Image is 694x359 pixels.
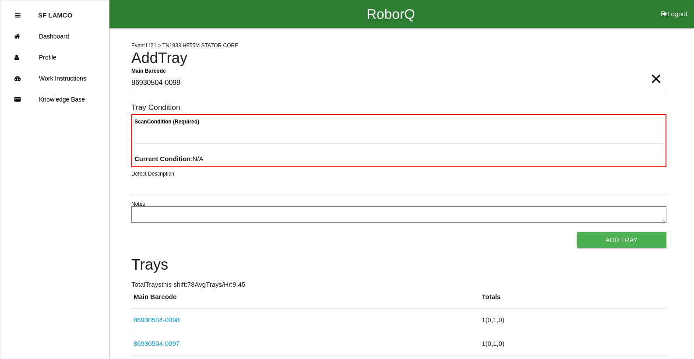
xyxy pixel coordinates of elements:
[479,292,666,309] th: Totals
[0,68,109,89] a: Work Instructions
[131,42,238,49] span: Event 1121 > TN1933 HF55M STATOR CORE
[131,170,174,178] label: Defect Description
[134,340,180,347] a: 86930504-0097
[131,280,666,290] p: Total Trays this shift: 78 Avg Trays /Hr: 9.45
[134,316,180,324] a: 86930504-0098
[0,26,109,47] a: Dashboard
[479,309,666,332] td: 1 ( 0 , 1 , 0 )
[650,61,662,79] span: Clear Input
[131,67,166,74] b: Main Barcode
[479,332,666,355] td: 1 ( 0 , 1 , 0 )
[131,200,145,208] label: Notes
[0,89,109,110] a: Knowledge Base
[131,103,666,112] h6: Tray Condition
[134,155,190,162] b: Current Condition
[131,50,666,67] h4: Add Tray
[134,119,199,125] b: Scan Condition (Required)
[134,155,204,162] span: : N/A
[131,292,479,309] th: Main Barcode
[131,257,666,273] h4: Trays
[131,73,666,93] input: Required
[38,5,72,19] p: SF LAMCO
[15,5,21,26] div: Close
[577,232,666,248] button: Add Tray
[0,47,109,68] a: Profile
